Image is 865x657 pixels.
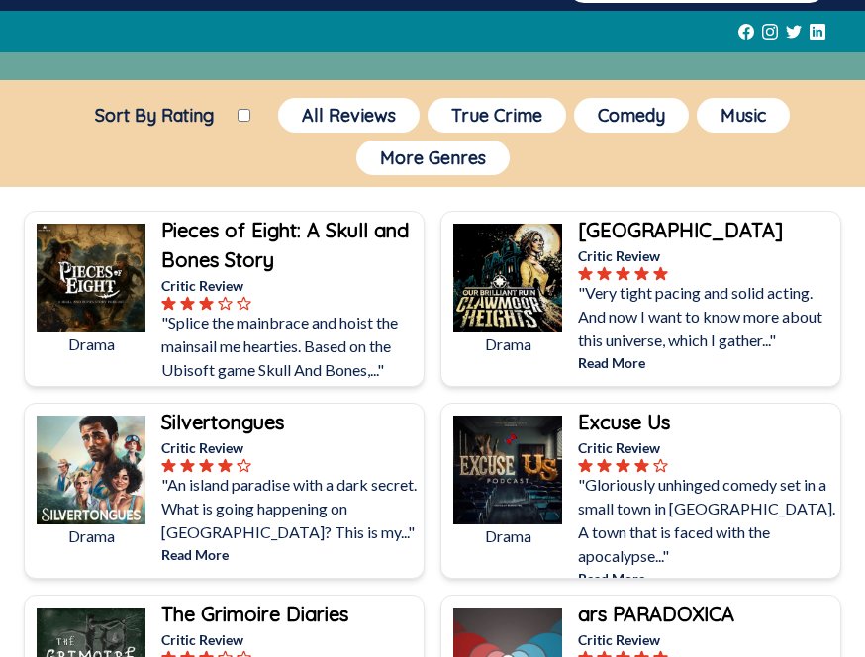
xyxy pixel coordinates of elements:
p: Drama [37,332,145,356]
p: Read More [161,544,420,565]
a: Excuse UsDramaExcuse UsCritic Review"Gloriously unhinged comedy set in a small town in [GEOGRAPHI... [440,403,841,579]
p: Critic Review [161,629,420,650]
p: Read More [161,382,420,403]
button: All Reviews [278,98,420,133]
p: Drama [453,524,562,548]
a: Music [693,94,794,137]
a: Comedy [570,94,693,137]
b: ars PARADOXICA [578,602,734,626]
b: [GEOGRAPHIC_DATA] [578,218,783,242]
a: True Crime [424,94,570,137]
p: Critic Review [578,437,836,458]
p: Critic Review [161,437,420,458]
a: SilvertonguesDramaSilvertonguesCritic Review"An island paradise with a dark secret. What is going... [24,403,425,579]
b: Pieces of Eight: A Skull and Bones Story [161,218,409,272]
img: Silvertongues [37,416,145,524]
label: Sort By Rating [71,104,238,127]
p: "Very tight pacing and solid acting. And now I want to know more about this universe, which I gat... [578,281,836,352]
p: Critic Review [161,275,420,296]
img: Excuse Us [453,416,562,524]
b: The Grimoire Diaries [161,602,348,626]
p: "Splice the mainbrace and hoist the mainsail me hearties. Based on the Ubisoft game Skull And Bon... [161,311,420,382]
p: Drama [453,332,562,356]
p: Critic Review [578,245,836,266]
p: Read More [578,568,836,589]
a: All Reviews [274,94,424,137]
b: Silvertongues [161,410,284,434]
p: "Gloriously unhinged comedy set in a small town in [GEOGRAPHIC_DATA]. A town that is faced with t... [578,473,836,568]
img: Clawmoor Heights [453,224,562,332]
button: True Crime [428,98,566,133]
a: Clawmoor HeightsDrama[GEOGRAPHIC_DATA]Critic Review"Very tight pacing and solid acting. And now I... [440,211,841,387]
p: "An island paradise with a dark secret. What is going happening on [GEOGRAPHIC_DATA]? This is my..." [161,473,420,544]
img: Pieces of Eight: A Skull and Bones Story [37,224,145,332]
a: Pieces of Eight: A Skull and Bones StoryDramaPieces of Eight: A Skull and Bones StoryCritic Revie... [24,211,425,387]
p: Read More [578,352,836,373]
button: More Genres [356,141,510,175]
button: Music [697,98,790,133]
p: Drama [37,524,145,548]
b: Excuse Us [578,410,670,434]
p: Critic Review [578,629,836,650]
button: Comedy [574,98,689,133]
